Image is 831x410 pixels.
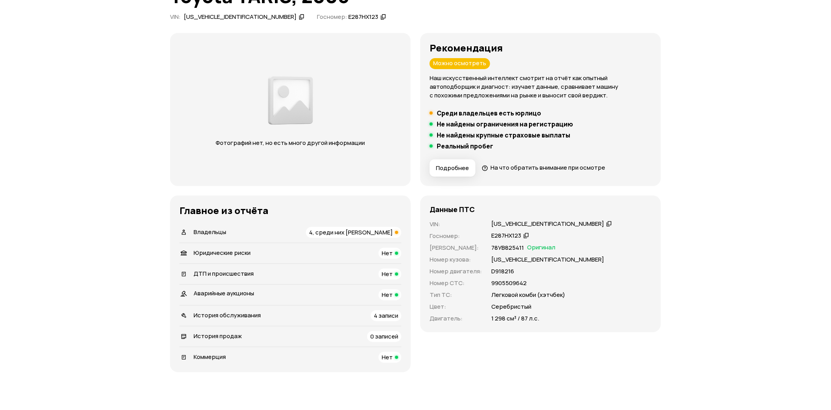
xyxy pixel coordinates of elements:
p: Тип ТС : [430,291,482,299]
span: Владельцы [194,228,226,236]
p: 9905509642 [491,279,527,287]
img: 2a3f492e8892fc00.png [266,72,315,129]
span: Нет [382,249,393,257]
span: 0 записей [370,332,398,340]
p: Цвет : [430,302,482,311]
p: 78УВ825411 [491,243,524,252]
span: Юридические риски [194,249,251,257]
span: Госномер: [317,13,347,21]
h3: Главное из отчёта [179,205,401,216]
h5: Реальный пробег [437,142,493,150]
div: Можно осмотреть [430,58,490,69]
p: Двигатель : [430,314,482,323]
span: На что обратить внимание при осмотре [491,163,605,172]
span: Нет [382,270,393,278]
span: Нет [382,291,393,299]
div: [US_VEHICLE_IDENTIFICATION_NUMBER] [491,220,604,228]
p: Легковой комби (хэтчбек) [491,291,565,299]
p: VIN : [430,220,482,229]
div: Е287НХ123 [348,13,378,21]
p: Наш искусственный интеллект смотрит на отчёт как опытный автоподборщик и диагност: изучает данные... [430,74,652,100]
span: 4 записи [374,311,398,320]
h4: Данные ПТС [430,205,475,214]
div: [US_VEHICLE_IDENTIFICATION_NUMBER] [184,13,297,21]
span: VIN : [170,13,181,21]
span: Оригинал [527,243,555,252]
h5: Не найдены крупные страховые выплаты [437,131,570,139]
h3: Рекомендация [430,42,652,53]
p: [US_VEHICLE_IDENTIFICATION_NUMBER] [491,255,604,264]
p: D918216 [491,267,514,276]
p: Фотографий нет, но есть много другой информации [208,139,373,147]
span: ДТП и происшествия [194,269,254,278]
p: [PERSON_NAME] : [430,243,482,252]
span: Коммерция [194,353,226,361]
button: Подробнее [430,159,476,177]
span: Подробнее [436,164,469,172]
div: Е287НХ123 [491,232,521,240]
span: Аварийные аукционы [194,289,254,297]
h5: Среди владельцев есть юрлицо [437,109,541,117]
h5: Не найдены ограничения на регистрацию [437,120,573,128]
span: История обслуживания [194,311,261,319]
p: Номер СТС : [430,279,482,287]
p: Серебристый [491,302,531,311]
span: Нет [382,353,393,361]
p: Номер кузова : [430,255,482,264]
p: 1 298 см³ / 87 л.с. [491,314,539,323]
p: Госномер : [430,232,482,240]
p: Номер двигателя : [430,267,482,276]
a: На что обратить внимание при осмотре [482,163,605,172]
span: 4, среди них [PERSON_NAME] [309,228,393,236]
span: История продаж [194,332,242,340]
